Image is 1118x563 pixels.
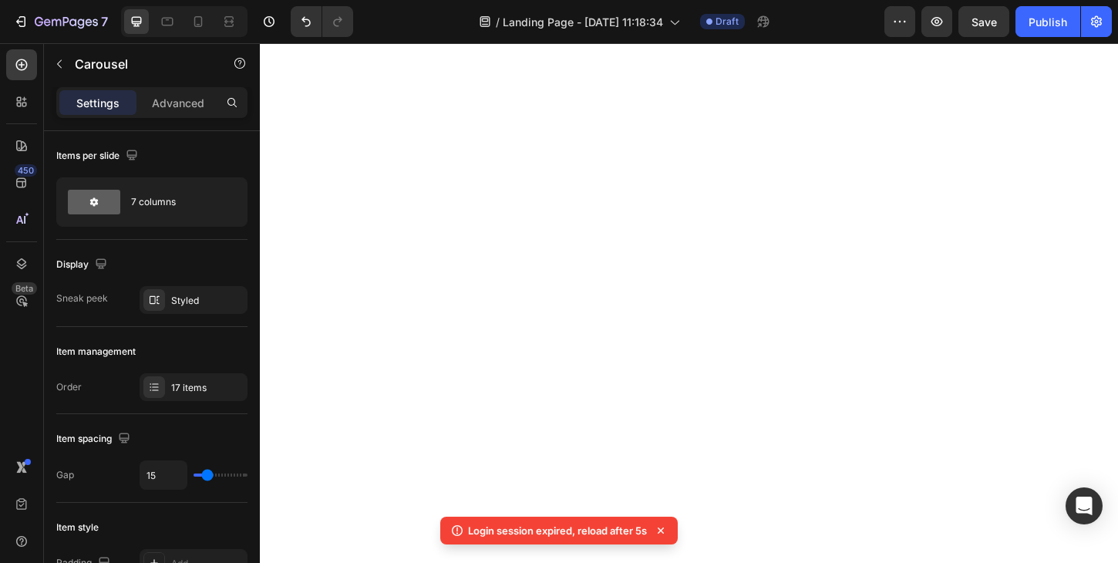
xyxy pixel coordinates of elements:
div: Item management [56,345,136,359]
button: Save [958,6,1009,37]
div: 7 columns [131,184,225,220]
div: Undo/Redo [291,6,353,37]
div: Beta [12,282,37,295]
p: Carousel [75,55,206,73]
span: Save [972,15,997,29]
button: 7 [6,6,115,37]
div: Display [56,255,110,275]
span: Draft [716,15,739,29]
p: Login session expired, reload after 5s [468,523,647,538]
div: Item style [56,521,99,534]
button: Publish [1015,6,1080,37]
div: Item spacing [56,429,133,450]
div: Gap [56,468,74,482]
div: 450 [15,164,37,177]
span: Landing Page - [DATE] 11:18:34 [503,14,663,30]
span: / [496,14,500,30]
div: Order [56,380,82,394]
div: Sneak peek [56,292,108,305]
div: Items per slide [56,146,141,167]
p: Settings [76,95,120,111]
div: Styled [171,294,244,308]
div: 17 items [171,381,244,395]
input: Auto [140,461,187,489]
iframe: To enrich screen reader interactions, please activate Accessibility in Grammarly extension settings [260,43,1118,563]
div: Open Intercom Messenger [1066,487,1103,524]
div: Publish [1029,14,1067,30]
p: Advanced [152,95,204,111]
p: 7 [101,12,108,31]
